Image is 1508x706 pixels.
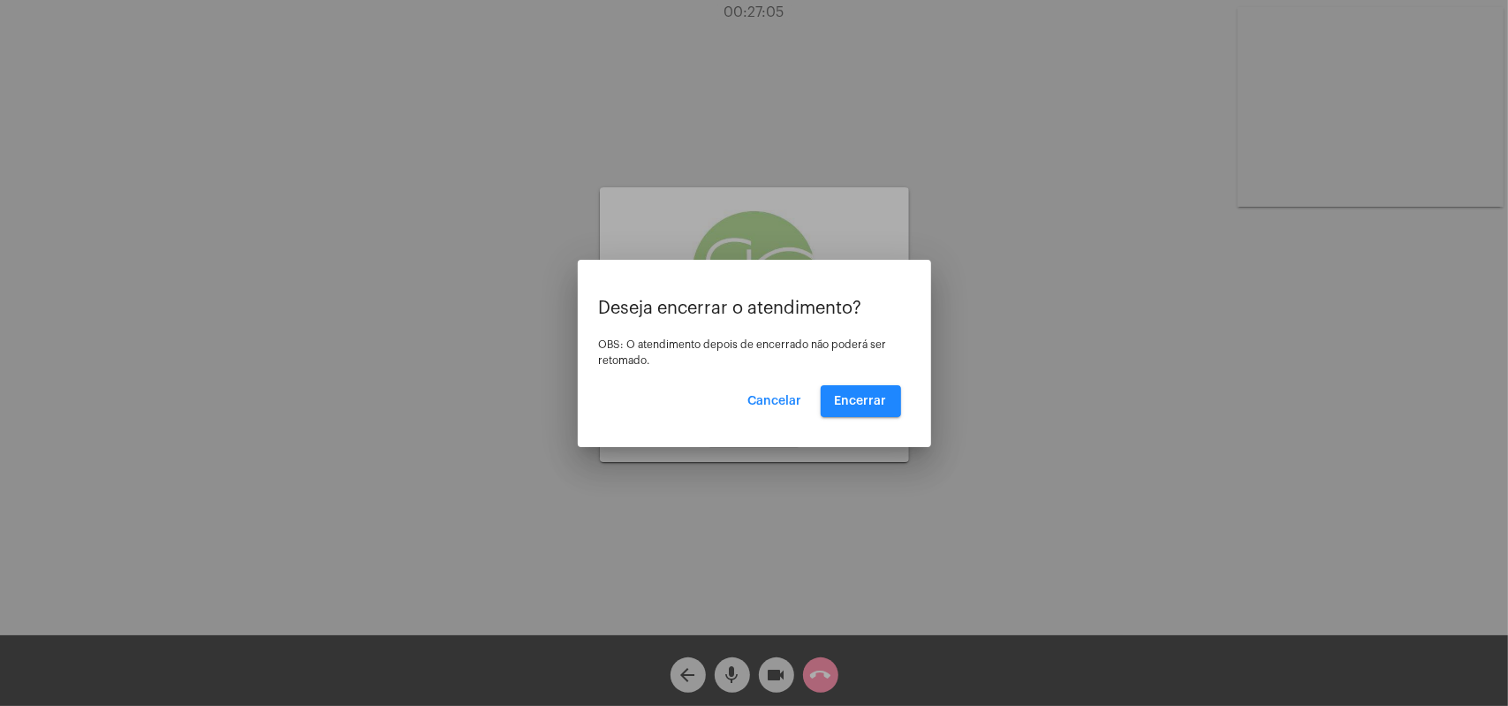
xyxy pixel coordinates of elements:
[599,339,887,366] span: OBS: O atendimento depois de encerrado não poderá ser retomado.
[835,395,887,407] span: Encerrar
[599,299,910,318] p: Deseja encerrar o atendimento?
[821,385,901,417] button: Encerrar
[748,395,802,407] span: Cancelar
[734,385,816,417] button: Cancelar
